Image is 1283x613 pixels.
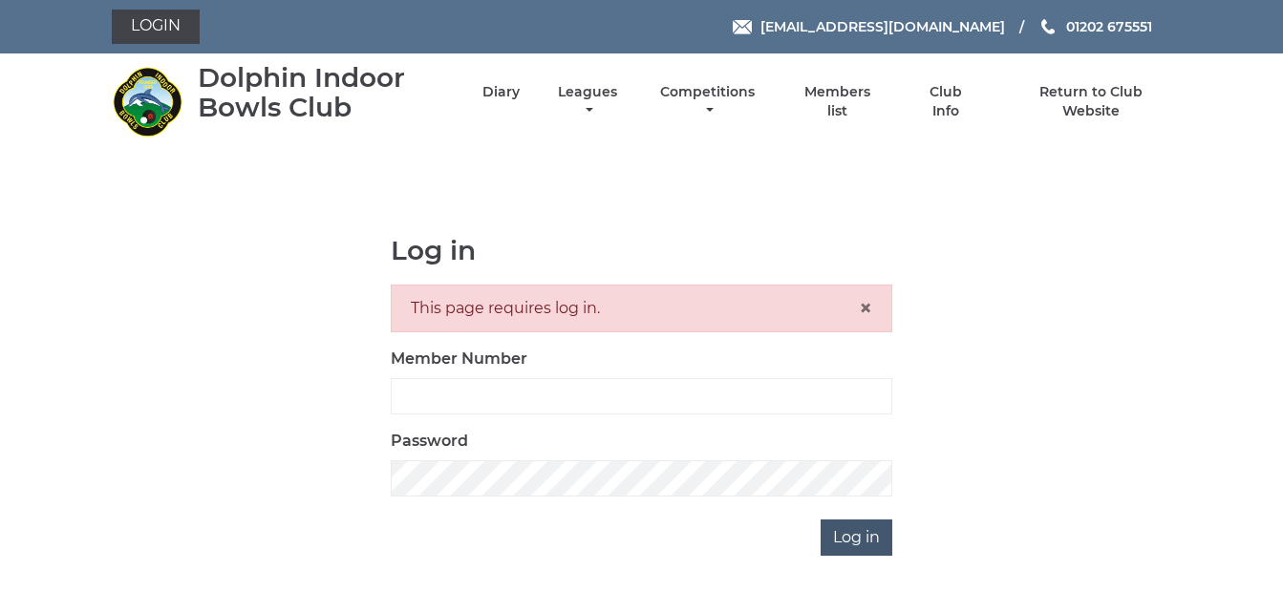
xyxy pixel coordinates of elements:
span: 01202 675551 [1066,18,1152,35]
a: Competitions [656,83,760,120]
a: Club Info [915,83,977,120]
span: [EMAIL_ADDRESS][DOMAIN_NAME] [760,18,1005,35]
span: × [859,294,872,322]
img: Email [733,20,752,34]
button: Close [859,297,872,320]
a: Diary [482,83,520,101]
a: Members list [793,83,881,120]
a: Phone us 01202 675551 [1038,16,1152,37]
a: Return to Club Website [1010,83,1171,120]
a: Login [112,10,200,44]
img: Dolphin Indoor Bowls Club [112,66,183,137]
a: Leagues [553,83,622,120]
div: This page requires log in. [391,285,892,332]
h1: Log in [391,236,892,265]
a: Email [EMAIL_ADDRESS][DOMAIN_NAME] [733,16,1005,37]
div: Dolphin Indoor Bowls Club [198,63,449,122]
input: Log in [821,519,892,556]
label: Password [391,430,468,453]
img: Phone us [1041,19,1055,34]
label: Member Number [391,348,527,370]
